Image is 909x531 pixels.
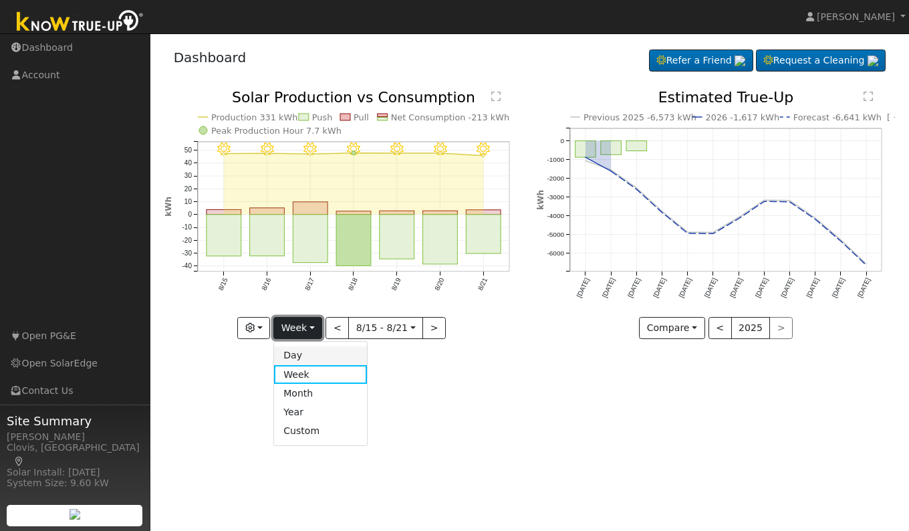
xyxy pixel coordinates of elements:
[762,199,767,205] circle: onclick=""
[7,465,143,480] div: Solar Install: [DATE]
[608,169,614,174] circle: onclick=""
[274,421,367,440] a: Custom
[422,211,457,215] rect: onclick=""
[217,142,231,156] i: 8/15 - Clear
[482,154,485,157] circle: onclick=""
[390,112,509,122] text: Net Consumption -213 kWh
[182,262,192,270] text: -40
[312,112,333,122] text: Push
[352,151,356,155] circle: onclick=""
[831,277,846,299] text: [DATE]
[649,49,753,72] a: Refer a Friend
[174,49,247,66] a: Dashboard
[626,141,647,151] rect: onclick=""
[813,215,818,221] circle: onclick=""
[685,229,690,235] circle: onclick=""
[868,56,878,66] img: retrieve
[164,197,173,217] text: kWh
[547,231,564,238] text: -5000
[685,231,690,236] circle: onclick=""
[838,239,843,244] circle: onclick=""
[583,154,588,160] circle: onclick=""
[7,476,143,490] div: System Size: 9.60 kW
[249,215,284,256] rect: onclick=""
[466,215,501,253] rect: onclick=""
[182,237,192,244] text: -20
[390,277,402,292] text: 8/19
[354,112,369,122] text: Pull
[348,317,423,340] button: 8/15 - 8/21
[303,277,315,292] text: 8/17
[787,199,793,205] circle: onclick=""
[347,142,360,156] i: 8/18 - Clear
[735,56,745,66] img: retrieve
[260,142,273,156] i: 8/16 - Clear
[434,142,447,156] i: 8/20 - Clear
[678,277,693,299] text: [DATE]
[70,509,80,520] img: retrieve
[652,277,667,299] text: [DATE]
[422,215,457,264] rect: onclick=""
[188,211,192,218] text: 0
[634,185,639,191] circle: onclick=""
[864,91,873,102] text: 
[626,277,642,299] text: [DATE]
[390,142,404,156] i: 8/19 - Clear
[660,210,665,215] circle: onclick=""
[547,175,564,182] text: -2000
[864,263,869,268] circle: onclick=""
[7,412,143,430] span: Site Summary
[273,317,322,340] button: Week
[583,158,588,163] circle: onclick=""
[703,277,719,299] text: [DATE]
[736,215,741,220] circle: onclick=""
[274,346,367,365] a: Day
[477,142,490,156] i: 8/21 - Clear
[184,198,192,205] text: 10
[211,112,297,122] text: Production 331 kWh
[780,277,795,299] text: [DATE]
[380,211,414,215] rect: onclick=""
[708,317,732,340] button: <
[303,142,317,156] i: 8/17 - Clear
[787,198,793,203] circle: onclick=""
[601,141,622,155] rect: onclick=""
[10,7,150,37] img: Know True-Up
[729,277,744,299] text: [DATE]
[7,430,143,444] div: [PERSON_NAME]
[838,237,843,243] circle: onclick=""
[182,249,192,257] text: -30
[265,152,268,155] circle: onclick=""
[466,210,501,215] rect: onclick=""
[601,277,616,299] text: [DATE]
[249,208,284,215] rect: onclick=""
[184,173,192,180] text: 30
[184,146,192,154] text: 50
[347,277,359,292] text: 8/18
[660,209,665,214] circle: onclick=""
[491,91,501,102] text: 
[380,215,414,259] rect: onclick=""
[477,277,489,292] text: 8/21
[211,126,342,136] text: Peak Production Hour 7.7 kWh
[274,384,367,403] a: Month
[575,277,591,299] text: [DATE]
[547,156,564,163] text: -1000
[217,277,229,292] text: 8/15
[274,403,367,421] a: Year
[731,317,771,340] button: 2025
[736,216,741,221] circle: onclick=""
[260,277,272,292] text: 8/16
[309,153,311,156] circle: onclick=""
[422,317,446,340] button: >
[762,198,767,203] circle: onclick=""
[293,215,328,263] rect: onclick=""
[805,277,821,299] text: [DATE]
[856,277,872,299] text: [DATE]
[583,112,696,122] text: Previous 2025 -6,573 kWh
[756,49,886,72] a: Request a Cleaning
[232,89,475,106] text: Solar Production vs Consumption
[608,167,614,173] circle: onclick=""
[658,89,794,106] text: Estimated True-Up
[336,211,371,215] rect: onclick=""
